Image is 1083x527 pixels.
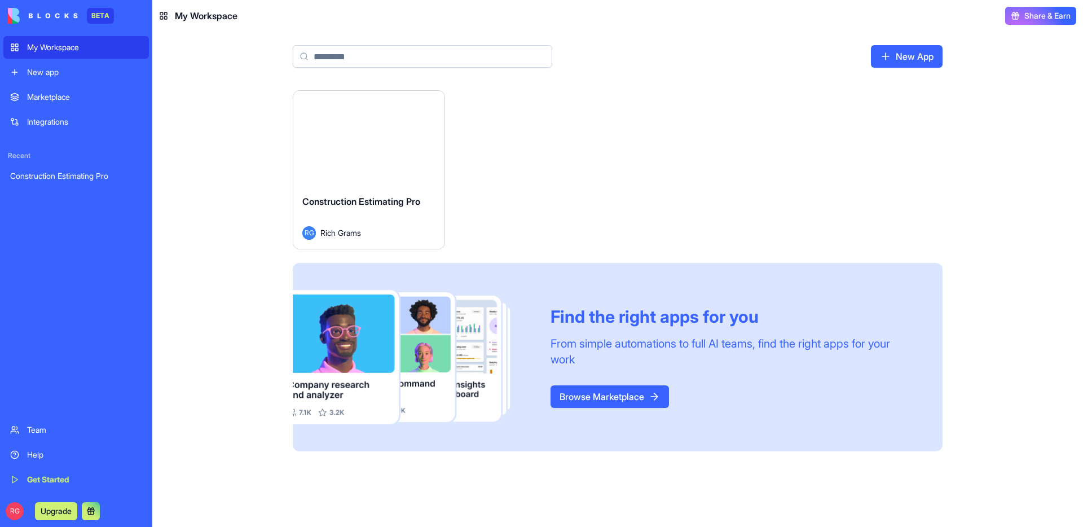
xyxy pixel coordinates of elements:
span: Share & Earn [1024,10,1071,21]
div: Get Started [27,474,142,485]
img: logo [8,8,78,24]
div: My Workspace [27,42,142,53]
span: Construction Estimating Pro [302,196,420,207]
a: Get Started [3,468,149,491]
div: Find the right apps for you [551,306,915,327]
a: New App [871,45,943,68]
div: Help [27,449,142,460]
img: Frame_181_egmpey.png [293,290,532,425]
a: Browse Marketplace [551,385,669,408]
a: Construction Estimating Pro [3,165,149,187]
a: Upgrade [35,505,77,516]
span: RG [6,502,24,520]
span: Rich Grams [320,227,361,239]
span: My Workspace [175,9,237,23]
a: Construction Estimating ProRGRich Grams [293,90,445,249]
span: Recent [3,151,149,160]
a: New app [3,61,149,84]
div: New app [27,67,142,78]
a: My Workspace [3,36,149,59]
a: Team [3,419,149,441]
button: Upgrade [35,502,77,520]
a: Marketplace [3,86,149,108]
div: Team [27,424,142,436]
button: Share & Earn [1005,7,1076,25]
div: Construction Estimating Pro [10,170,142,182]
div: BETA [87,8,114,24]
a: Integrations [3,111,149,133]
div: From simple automations to full AI teams, find the right apps for your work [551,336,915,367]
div: Integrations [27,116,142,128]
span: RG [302,226,316,240]
a: Help [3,443,149,466]
div: Marketplace [27,91,142,103]
a: BETA [8,8,114,24]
